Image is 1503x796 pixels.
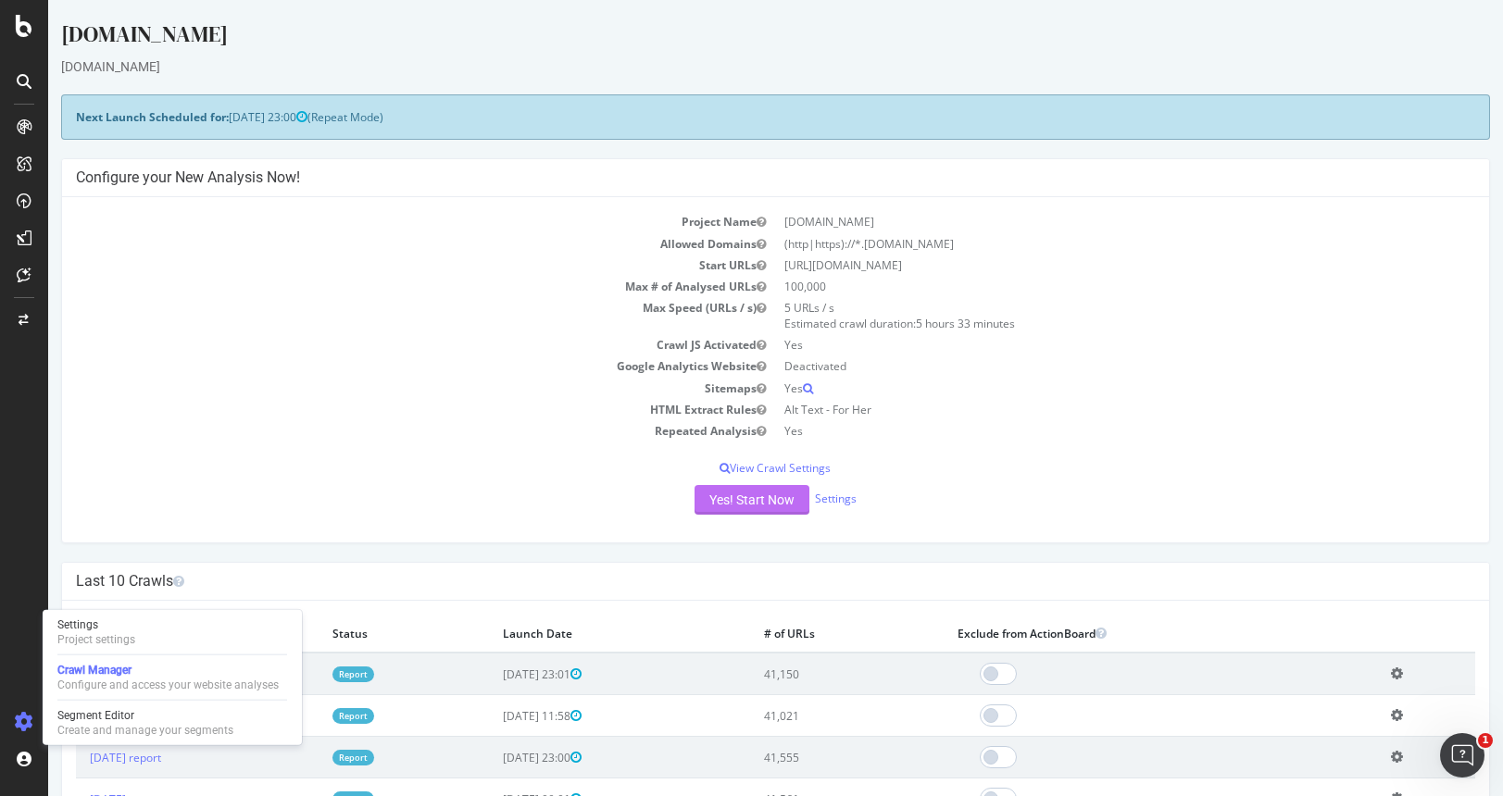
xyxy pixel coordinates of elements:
div: Segment Editor [57,708,233,723]
th: # of URLs [703,615,896,653]
td: 5 URLs / s Estimated crawl duration: [728,297,1428,334]
td: Project Name [28,211,728,232]
td: 41,021 [703,695,896,737]
div: (Repeat Mode) [13,94,1442,140]
td: Allowed Domains [28,233,728,255]
div: [DOMAIN_NAME] [13,19,1442,57]
td: [URL][DOMAIN_NAME] [728,255,1428,276]
button: Yes! Start Now [646,485,761,515]
td: (http|https)://*.[DOMAIN_NAME] [728,233,1428,255]
td: Repeated Analysis [28,420,728,442]
td: Max # of Analysed URLs [28,276,728,297]
td: 41,150 [703,653,896,695]
div: Configure and access your website analyses [57,678,279,692]
td: Yes [728,420,1428,442]
div: Crawl Manager [57,663,279,678]
th: Status [270,615,441,653]
td: HTML Extract Rules [28,399,728,420]
td: 41,555 [703,737,896,778]
td: Google Analytics Website [28,355,728,377]
span: [DATE] 23:00 [455,750,533,765]
td: Alt Text - For Her [728,399,1428,420]
span: [DATE] 23:00 [181,109,259,125]
div: [DOMAIN_NAME] [13,57,1442,76]
td: Sitemaps [28,378,728,399]
a: Settings [767,491,808,506]
span: 1 [1478,733,1493,748]
td: [DOMAIN_NAME] [728,211,1428,232]
a: [DATE] report [42,750,113,765]
td: 100,000 [728,276,1428,297]
div: Project settings [57,632,135,647]
th: Exclude from ActionBoard [896,615,1330,653]
div: Create and manage your segments [57,723,233,738]
th: Analysis [28,615,270,653]
th: Launch Date [441,615,702,653]
iframe: Intercom live chat [1440,733,1484,777]
div: Settings [57,617,135,632]
td: Start URLs [28,255,728,276]
a: [DATE] report [42,708,113,724]
td: Yes [728,334,1428,355]
a: SettingsProject settings [50,616,294,649]
span: [DATE] 11:58 [455,708,533,724]
span: [DATE] 23:01 [455,666,533,682]
a: Crawl ManagerConfigure and access your website analyses [50,661,294,694]
td: Deactivated [728,355,1428,377]
h4: Configure your New Analysis Now! [28,168,1427,187]
p: View Crawl Settings [28,460,1427,476]
h4: Last 10 Crawls [28,572,1427,591]
a: [DATE] report [42,666,113,682]
td: Yes [728,378,1428,399]
td: Max Speed (URLs / s) [28,297,728,334]
a: Report [284,708,326,724]
span: 5 hours 33 minutes [869,316,968,331]
a: Segment EditorCreate and manage your segments [50,706,294,740]
td: Crawl JS Activated [28,334,728,355]
strong: Next Launch Scheduled for: [28,109,181,125]
a: Report [284,750,326,765]
a: Report [284,666,326,682]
